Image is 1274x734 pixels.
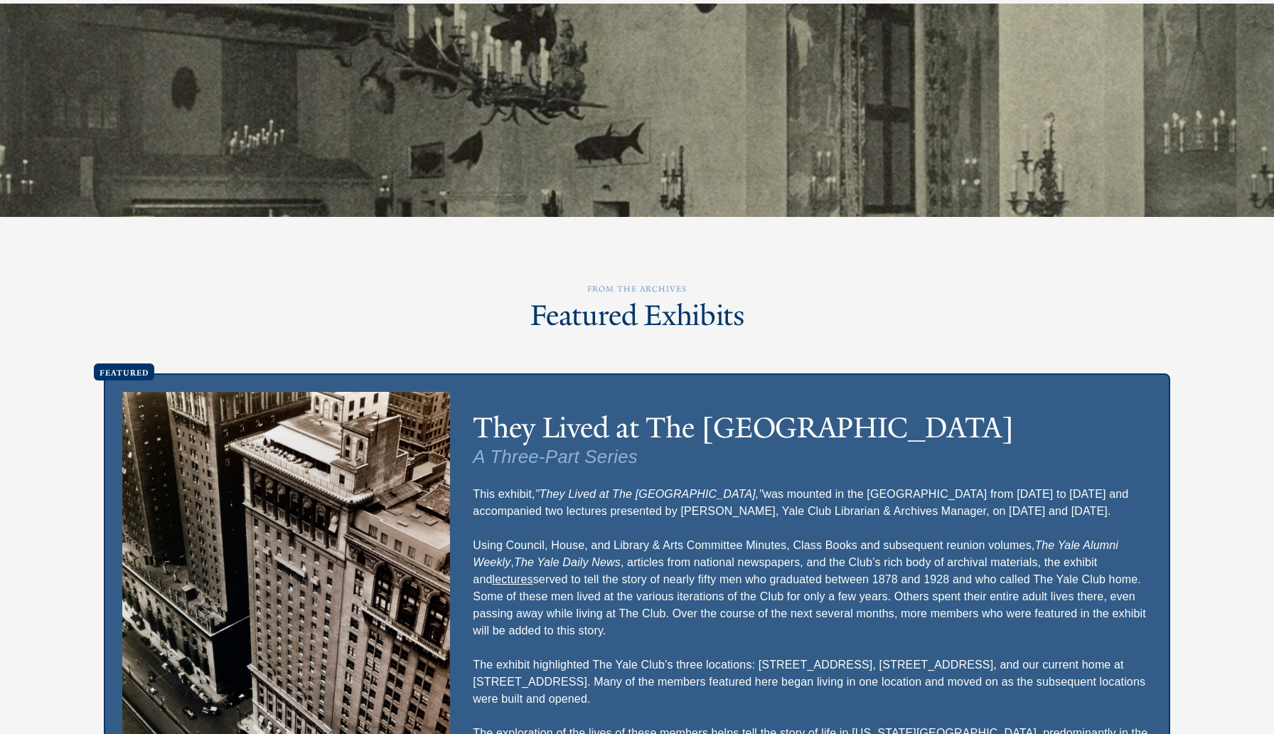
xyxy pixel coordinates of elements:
a: lectures [492,573,532,585]
i: "They Lived at The [GEOGRAPHIC_DATA]," [535,488,764,500]
span: From the Archives [587,284,687,294]
h2: They Lived at The [GEOGRAPHIC_DATA] [473,409,1152,446]
i: The Yale Daily News [514,556,621,568]
span: Featured [100,368,149,378]
h2: Featured Exhibits [34,297,1240,334]
h4: A Three-Part Series [473,446,1152,469]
